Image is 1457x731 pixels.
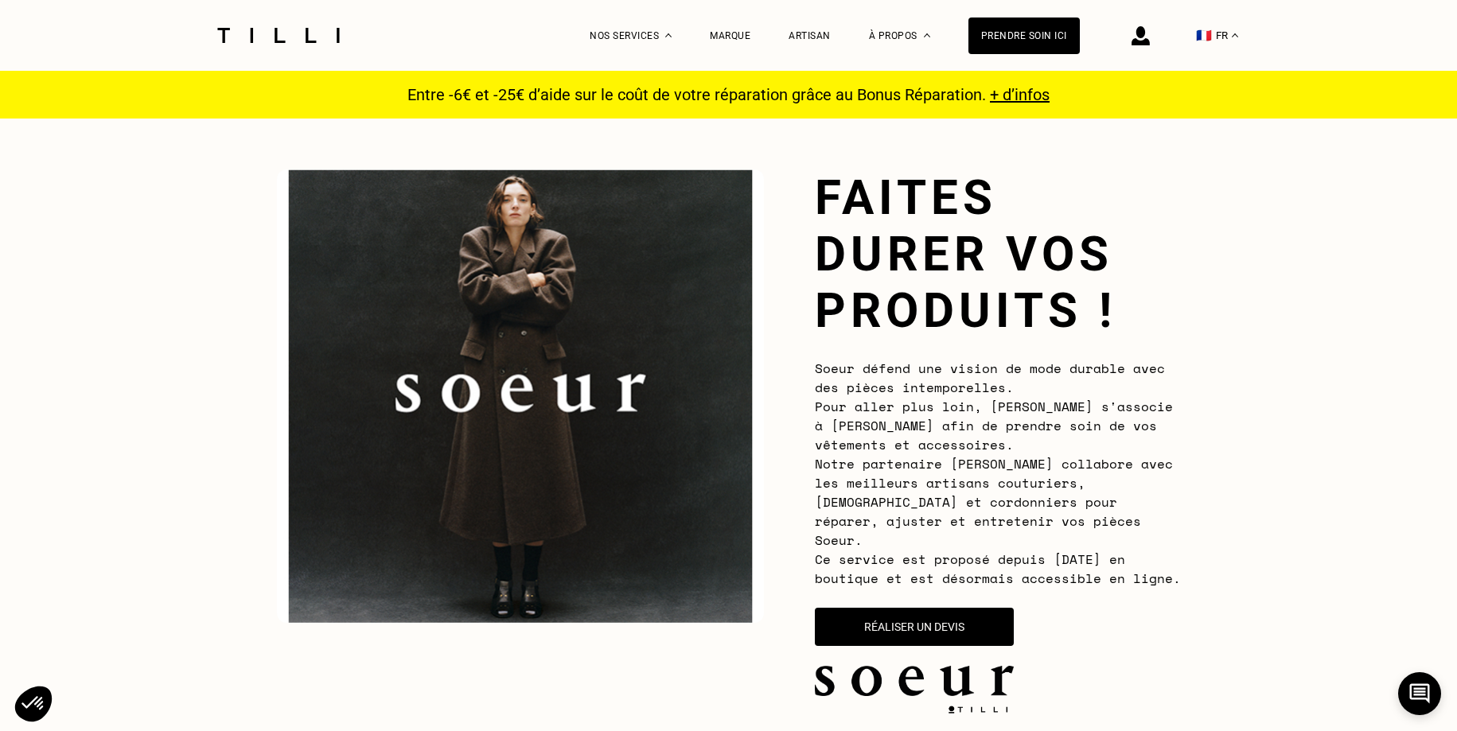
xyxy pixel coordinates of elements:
a: Marque [710,30,750,41]
a: Artisan [789,30,831,41]
a: + d’infos [990,85,1050,104]
a: Prendre soin ici [968,17,1080,54]
h1: Faites durer vos produits ! [815,169,1181,339]
img: menu déroulant [1232,33,1238,37]
span: 🇫🇷 [1196,28,1212,43]
p: Entre -6€ et -25€ d’aide sur le coût de votre réparation grâce au Bonus Réparation. [398,85,1059,104]
img: logo Tilli [942,706,1014,714]
img: Menu déroulant [665,33,672,37]
img: icône connexion [1132,26,1150,45]
span: Soeur défend une vision de mode durable avec des pièces intemporelles. Pour aller plus loin, [PER... [815,359,1181,588]
button: Réaliser un devis [815,608,1014,646]
img: soeur.logo.png [815,666,1014,696]
img: Logo du service de couturière Tilli [212,28,345,43]
img: Menu déroulant à propos [924,33,930,37]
